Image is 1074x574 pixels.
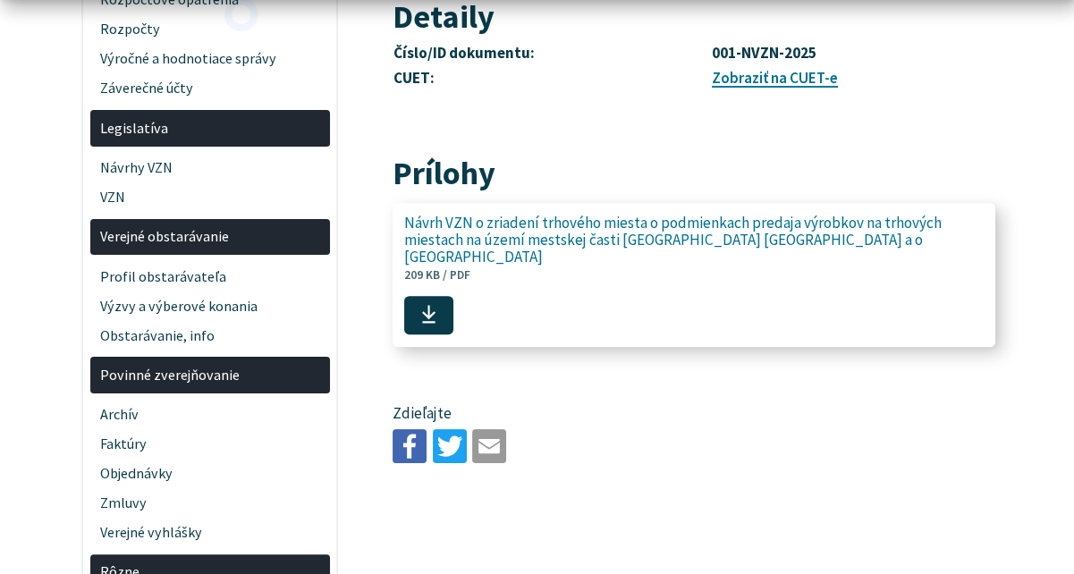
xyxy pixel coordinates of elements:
[90,153,330,182] a: Návrhy VZN
[393,156,996,191] h2: Prílohy
[90,321,330,350] a: Obstarávanie, info
[100,262,319,291] span: Profil obstarávateľa
[90,518,330,547] a: Verejné vyhlášky
[100,460,319,489] span: Objednávky
[393,402,996,426] p: Zdieľajte
[90,488,330,518] a: Zmluvy
[472,429,506,463] img: Zdieľať e-mailom
[100,321,319,350] span: Obstarávanie, info
[90,45,330,74] a: Výročné a hodnotiace správy
[100,15,319,45] span: Rozpočty
[100,153,319,182] span: Návrhy VZN
[90,219,330,256] a: Verejné obstarávanie
[100,182,319,212] span: VZN
[100,401,319,430] span: Archív
[433,429,467,463] img: Zdieľať na Twitteri
[90,430,330,460] a: Faktúry
[404,267,470,283] span: 209 KB / PDF
[90,401,330,430] a: Archív
[100,74,319,104] span: Záverečné účty
[100,518,319,547] span: Verejné vyhlášky
[100,291,319,321] span: Výzvy a výberové konania
[90,357,330,393] a: Povinné zverejňovanie
[393,429,427,463] img: Zdieľať na Facebooku
[100,488,319,518] span: Zmluvy
[712,43,816,63] strong: 001-NVZN-2025
[90,15,330,45] a: Rozpočty
[100,45,319,74] span: Výročné a hodnotiace správy
[393,66,711,91] th: CUET:
[712,68,838,88] a: Zobraziť na CUET-e
[100,223,319,252] span: Verejné obstarávanie
[100,430,319,460] span: Faktúry
[100,114,319,143] span: Legislatíva
[90,110,330,147] a: Legislatíva
[90,182,330,212] a: VZN
[100,360,319,390] span: Povinné zverejňovanie
[90,291,330,321] a: Výzvy a výberové konania
[90,74,330,104] a: Záverečné účty
[90,262,330,291] a: Profil obstarávateľa
[393,41,711,66] th: Číslo/ID dokumentu:
[404,215,963,265] span: Návrh VZN o zriadení trhového miesta o podmienkach predaja výrobkov na trhových miestach na území...
[90,460,330,489] a: Objednávky
[393,203,996,347] a: Návrh VZN o zriadení trhového miesta o podmienkach predaja výrobkov na trhových miestach na území...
